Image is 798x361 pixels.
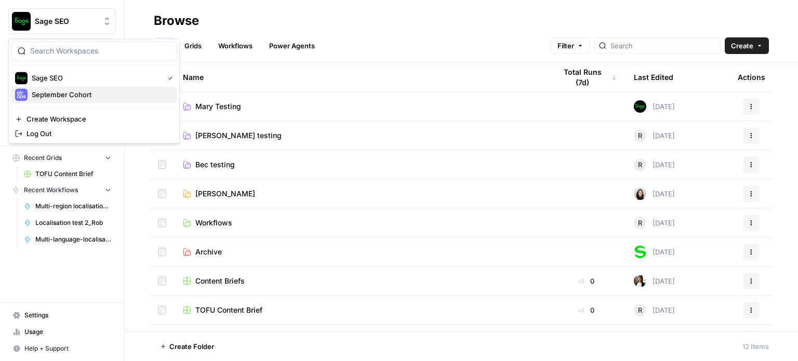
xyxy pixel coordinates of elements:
a: Bec testing [183,159,539,170]
button: Create Folder [154,338,220,355]
img: Sage SEO Logo [12,12,31,31]
span: R [638,130,642,141]
a: Content Briefs [183,276,539,286]
span: Sage SEO [35,16,98,26]
a: Log Out [11,126,177,141]
a: All [154,37,174,54]
span: Bec testing [195,159,235,170]
span: R [638,305,642,315]
span: Usage [24,327,111,337]
span: Mary Testing [195,101,241,112]
span: Log Out [26,128,169,139]
a: Create Workspace [11,112,177,126]
a: TOFU Content Brief [183,305,539,315]
span: Help + Support [24,344,111,353]
div: [DATE] [634,217,675,229]
span: R [638,218,642,228]
span: Sage SEO [32,73,159,83]
span: Multi-region localisation workflow [35,202,111,211]
a: Grids [178,37,208,54]
span: Recent Workflows [24,185,78,195]
span: Archive [195,247,222,257]
span: Filter [557,41,574,51]
a: Multi-region localisation workflow [19,198,116,215]
a: Multi-language-localisations_test [19,231,116,248]
button: Create [725,37,769,54]
span: [PERSON_NAME] [195,189,255,199]
div: Browse [154,12,199,29]
span: Content Briefs [195,276,245,286]
img: xqjo96fmx1yk2e67jao8cdkou4un [634,275,646,287]
div: [DATE] [634,100,675,113]
div: Total Runs (7d) [556,63,617,91]
div: [DATE] [634,129,675,142]
a: Workflows [212,37,259,54]
span: TOFU Content Brief [195,305,262,315]
button: Recent Workflows [8,182,116,198]
div: [DATE] [634,246,675,258]
span: Create Workspace [26,114,169,124]
input: Search [610,41,716,51]
a: [PERSON_NAME] [183,189,539,199]
span: September Cohort [32,89,169,100]
a: Usage [8,324,116,340]
div: [DATE] [634,158,675,171]
a: [PERSON_NAME] testing [183,130,539,141]
div: [DATE] [634,188,675,200]
span: R [638,159,642,170]
img: ub7e22ukvz2zgz7trfpzk33zlxox [634,100,646,113]
button: Help + Support [8,340,116,357]
a: Mary Testing [183,101,539,112]
img: t5ef5oef8zpw1w4g2xghobes91mw [634,188,646,200]
div: Name [183,63,539,91]
span: Recent Grids [24,153,62,163]
span: Workflows [195,218,232,228]
img: Sage SEO Logo [15,72,28,84]
div: [DATE] [634,304,675,316]
button: Workspace: Sage SEO [8,8,116,34]
input: Search Workspaces [30,46,170,56]
div: 0 [556,276,617,286]
span: Localisation test 2_Rob [35,218,111,228]
button: Filter [551,37,590,54]
div: 0 [556,305,617,315]
a: TOFU Content Brief [19,166,116,182]
span: Create [731,41,753,51]
div: 12 Items [742,341,769,352]
div: [DATE] [634,275,675,287]
a: Settings [8,307,116,324]
span: Multi-language-localisations_test [35,235,111,244]
a: Archive [183,247,539,257]
img: September Cohort Logo [15,88,28,101]
div: Last Edited [634,63,673,91]
a: Localisation test 2_Rob [19,215,116,231]
span: Create Folder [169,341,214,352]
a: Power Agents [263,37,321,54]
img: 2tjdtbkr969jgkftgy30i99suxv9 [634,246,646,258]
span: TOFU Content Brief [35,169,111,179]
span: [PERSON_NAME] testing [195,130,282,141]
a: Workflows [183,218,539,228]
span: Settings [24,311,111,320]
div: Workspace: Sage SEO [8,38,180,143]
button: Recent Grids [8,150,116,166]
div: Actions [738,63,765,91]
